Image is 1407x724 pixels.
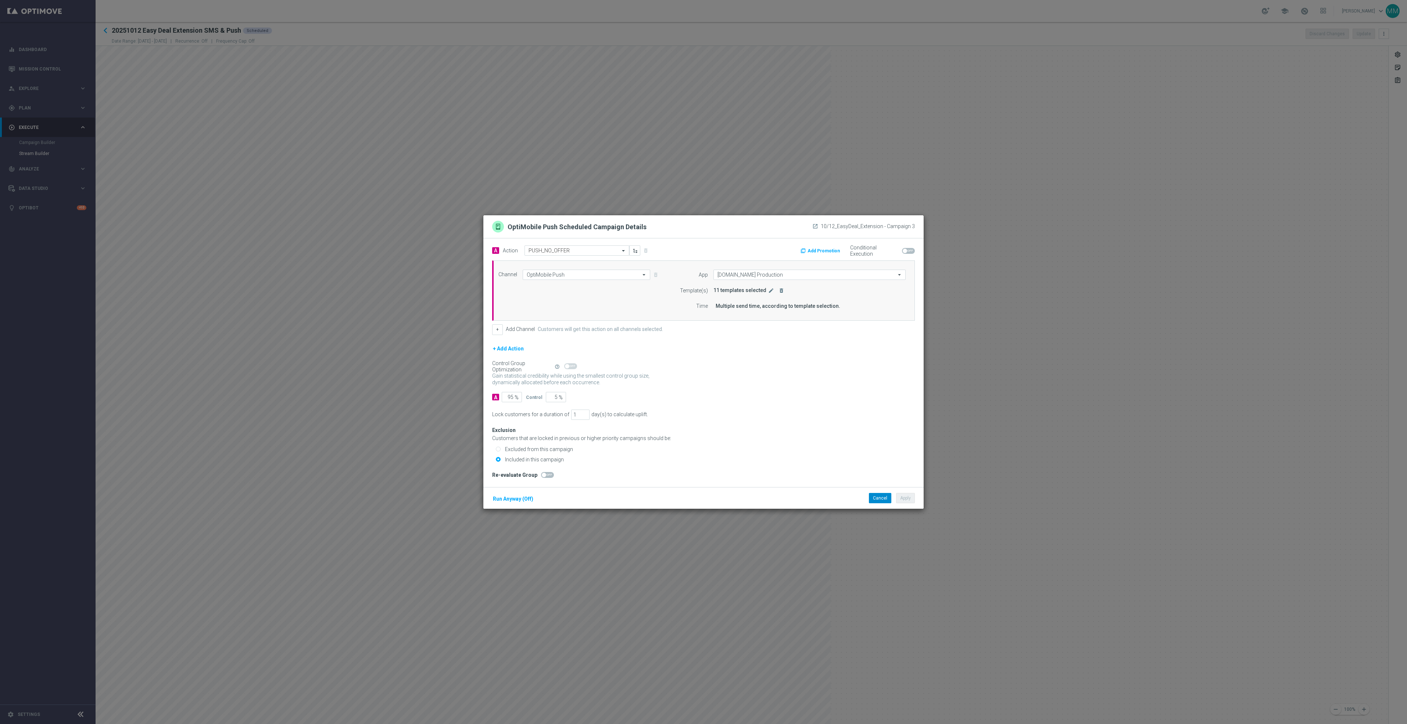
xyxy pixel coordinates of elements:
[821,223,915,230] span: 10/12_EasyDeal_Extension - Campaign 3
[896,493,915,503] button: Apply
[699,272,708,278] label: App
[778,288,784,293] i: delete_forever
[492,472,537,478] div: Re-evaluate Group
[555,364,560,369] i: help_outline
[492,344,525,353] button: + Add Action
[503,456,564,463] label: Included in this campaign
[559,395,563,401] span: %
[591,411,648,418] div: day(s) to calculate uplift.
[492,360,554,373] div: Control Group Optimization
[492,324,503,335] button: +
[896,270,903,280] i: arrow_drop_down
[696,303,708,309] label: Time
[492,247,499,254] span: A
[498,271,517,278] label: Channel
[869,493,891,503] button: Cancel
[492,494,534,504] button: Run Anyway (Off)
[641,270,648,280] i: arrow_drop_down
[515,395,519,401] span: %
[526,394,542,400] div: Control
[492,427,541,433] div: Exclusion
[812,223,818,229] a: launch
[525,245,629,256] ng-select: PUSH_NO_OFFER
[503,248,518,254] label: Action
[778,287,787,294] button: delete_forever
[492,394,499,400] div: A
[492,435,915,442] div: Customers that are locked in previous or higher priority campaigns should be:
[713,270,906,280] input: Select app
[523,270,650,280] input: Select channel
[716,303,906,309] div: Multiple send time, according to template selection.
[680,288,708,294] label: Template(s)
[503,446,573,453] label: Excluded from this campaign
[506,326,535,332] label: Add Channel
[554,362,564,370] button: help_outline
[538,326,663,332] label: Customers will get this action on all channels selected.
[492,411,569,418] div: Lock customers for a duration of
[713,287,766,293] span: 11 templates selected
[767,287,777,294] button: edit
[800,247,842,255] button: Add Promotion
[768,288,774,293] i: edit
[508,223,647,233] h2: OptiMobile Push Scheduled Campaign Details
[850,245,899,257] label: Conditional Execution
